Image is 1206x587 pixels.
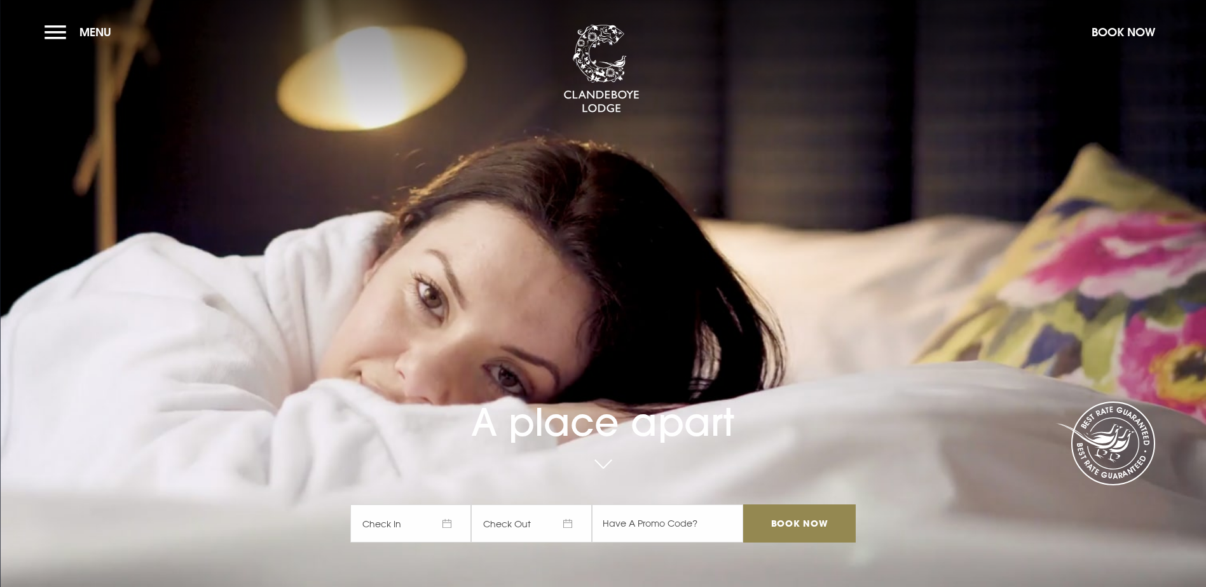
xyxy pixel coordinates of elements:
[743,504,855,543] input: Book Now
[350,364,855,445] h1: A place apart
[1085,18,1161,46] button: Book Now
[45,18,118,46] button: Menu
[350,504,471,543] span: Check In
[471,504,592,543] span: Check Out
[592,504,743,543] input: Have A Promo Code?
[563,25,640,114] img: Clandeboye Lodge
[79,25,111,39] span: Menu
